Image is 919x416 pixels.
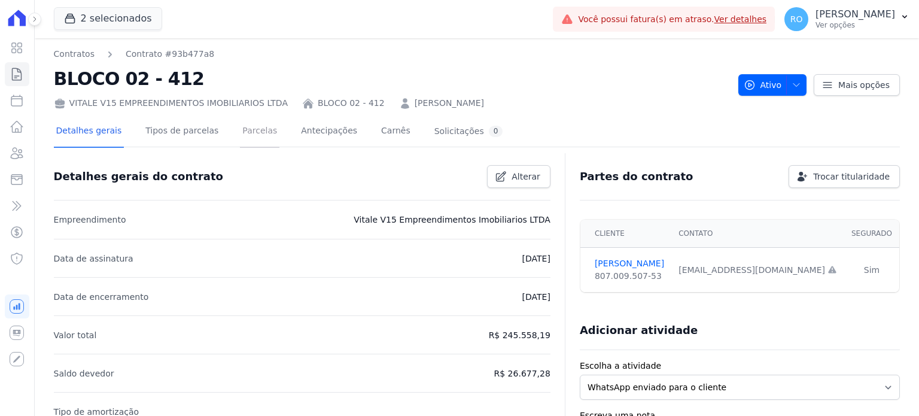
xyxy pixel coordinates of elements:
button: Ativo [738,74,807,96]
p: [DATE] [522,290,550,304]
a: Mais opções [814,74,900,96]
p: [DATE] [522,251,550,266]
a: Antecipações [299,116,360,148]
a: [PERSON_NAME] [595,257,664,270]
h2: BLOCO 02 - 412 [54,65,729,92]
p: [PERSON_NAME] [815,8,895,20]
div: Solicitações [434,126,503,137]
a: Solicitações0 [432,116,506,148]
a: Contrato #93b477a8 [126,48,214,60]
h3: Partes do contrato [580,169,693,184]
div: 807.009.507-53 [595,270,664,283]
h3: Detalhes gerais do contrato [54,169,223,184]
p: Ver opções [815,20,895,30]
a: Contratos [54,48,95,60]
button: 2 selecionados [54,7,162,30]
a: [PERSON_NAME] [415,97,484,110]
span: Ativo [744,74,782,96]
th: Contato [671,220,844,248]
a: Tipos de parcelas [143,116,221,148]
p: Data de encerramento [54,290,149,304]
h3: Adicionar atividade [580,323,698,338]
a: Parcelas [240,116,279,148]
button: RO [PERSON_NAME] Ver opções [775,2,919,36]
p: Empreendimento [54,212,126,227]
th: Segurado [844,220,899,248]
p: Saldo devedor [54,366,114,381]
span: Você possui fatura(s) em atraso. [578,13,766,26]
span: RO [790,15,803,23]
a: Detalhes gerais [54,116,124,148]
span: Mais opções [838,79,890,91]
div: 0 [489,126,503,137]
td: Sim [844,248,899,293]
span: Alterar [512,171,540,183]
a: Trocar titularidade [789,165,900,188]
a: Alterar [487,165,550,188]
p: Valor total [54,328,97,342]
div: VITALE V15 EMPREENDIMENTOS IMOBILIARIOS LTDA [54,97,288,110]
p: Data de assinatura [54,251,133,266]
nav: Breadcrumb [54,48,729,60]
p: R$ 26.677,28 [494,366,550,381]
label: Escolha a atividade [580,360,900,372]
th: Cliente [580,220,671,248]
a: BLOCO 02 - 412 [318,97,385,110]
p: R$ 245.558,19 [489,328,550,342]
p: Vitale V15 Empreendimentos Imobiliarios LTDA [354,212,550,227]
a: Carnês [379,116,413,148]
span: Trocar titularidade [813,171,890,183]
div: [EMAIL_ADDRESS][DOMAIN_NAME] [678,264,837,277]
nav: Breadcrumb [54,48,215,60]
a: Ver detalhes [714,14,767,24]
